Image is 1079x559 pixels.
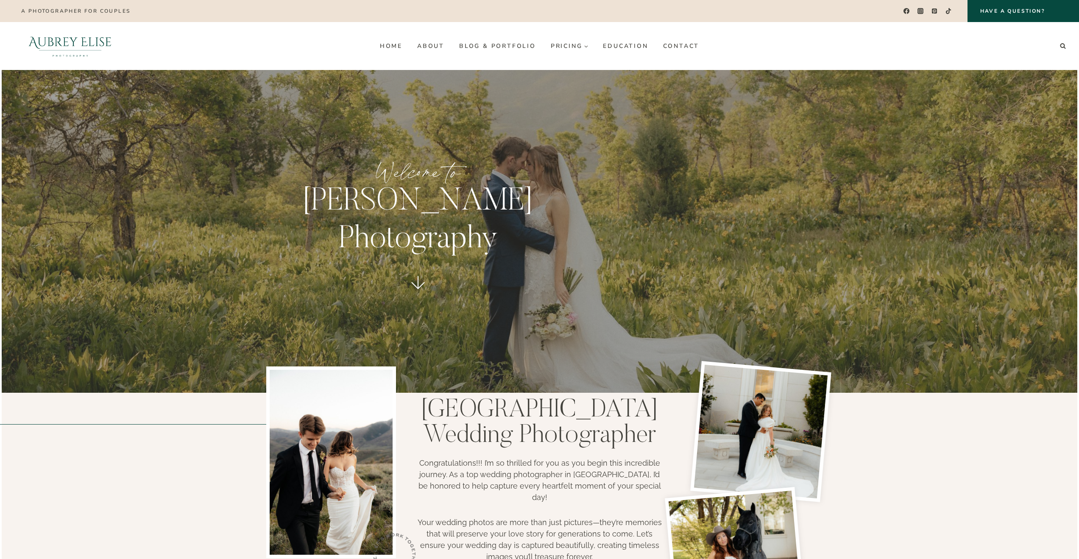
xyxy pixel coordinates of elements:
a: TikTok [942,5,955,17]
h1: [GEOGRAPHIC_DATA] Wedding Photographer [415,398,664,449]
p: [PERSON_NAME] Photography [277,184,559,259]
p: Congratulations!!! I’m so thrilled for you as you begin this incredible journey. As a top wedding... [415,457,664,503]
a: Facebook [900,5,912,17]
span: Pricing [551,43,588,49]
a: Contact [655,39,707,53]
a: Education [596,39,655,53]
a: Pinterest [928,5,941,17]
button: View Search Form [1057,40,1069,52]
p: A photographer for couples [21,8,130,14]
a: Instagram [915,5,927,17]
nav: Primary [372,39,706,53]
img: bride and groom holding hands running in the utah moutains [266,366,396,558]
a: Pricing [543,39,596,53]
img: bride and groom at the bountiful temple [690,361,831,502]
a: Blog & Portfolio [452,39,543,53]
a: About [410,39,452,53]
a: Home [372,39,410,53]
img: Aubrey Elise Photography [10,22,130,70]
p: Welcome to [277,156,559,188]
